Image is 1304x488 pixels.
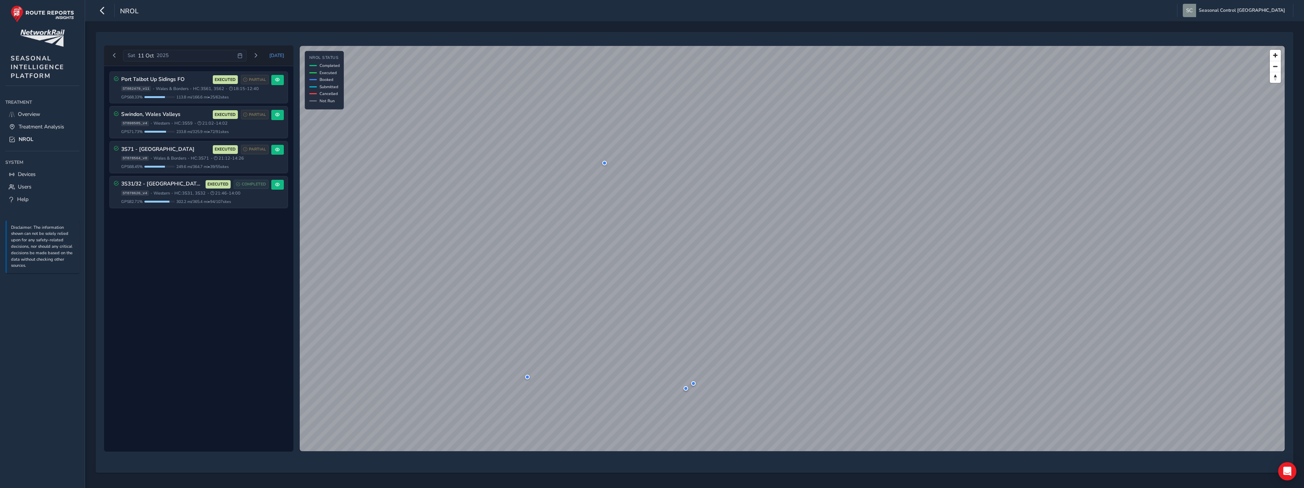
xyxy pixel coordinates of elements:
span: PARTIAL [249,77,266,83]
span: ST882479_v11 [121,86,151,91]
span: ST878564_v8 [121,156,149,161]
button: Reset bearing to north [1270,72,1281,83]
h3: Swindon, Wales Valleys [121,111,210,118]
div: Treatment [5,97,79,108]
span: 249.6 mi / 364.7 mi • 39 / 55 sites [176,164,229,170]
span: GPS 71.73 % [121,129,143,135]
span: 21:02 - 14:02 [198,120,228,126]
span: Overview [18,111,40,118]
span: Booked [320,77,333,82]
div: Open Intercom Messenger [1278,462,1296,480]
span: EXECUTED [215,112,236,118]
span: PARTIAL [249,146,266,152]
span: COMPLETED [242,181,266,187]
span: Not Run [320,98,335,104]
span: HC: 3S59 [174,120,193,126]
span: • [188,156,189,160]
h3: Port Talbot Up Sidings FO [121,76,210,83]
span: • [190,87,191,91]
span: Wales & Borders [154,155,186,161]
span: Sat [128,52,135,59]
canvas: Map [300,46,1285,451]
button: Seasonal Control [GEOGRAPHIC_DATA] [1183,4,1288,17]
span: Cancelled [320,91,338,97]
button: Zoom in [1270,50,1281,61]
span: 21:46 - 14:00 [210,190,241,196]
span: Executed [320,70,337,76]
span: EXECUTED [207,181,228,187]
img: customer logo [20,30,65,47]
span: 2025 [157,52,169,59]
span: • [195,121,196,125]
span: Western [154,190,170,196]
span: SEASONAL INTELLIGENCE PLATFORM [11,54,64,80]
button: Today [264,50,290,61]
span: Devices [18,171,36,178]
div: System [5,157,79,168]
span: 113.8 mi / 166.6 mi • 25 / 62 sites [176,94,229,100]
span: 18:15 - 12:40 [229,86,259,92]
p: Disclaimer: The information shown can not be solely relied upon for any safety-related decisions,... [11,225,76,269]
button: Previous day [108,51,121,60]
span: • [211,156,212,160]
span: • [150,191,152,195]
span: HC: 3S61, 3S62 [193,86,224,92]
span: • [207,191,209,195]
a: Overview [5,108,79,120]
span: 233.8 mi / 325.9 mi • 72 / 91 sites [176,129,229,135]
a: Users [5,181,79,193]
span: Submitted [320,84,338,90]
span: HC: 3S31, 3S32 [174,190,206,196]
span: • [171,191,173,195]
span: [DATE] [269,52,284,59]
img: diamond-layout [1183,4,1196,17]
span: NROL [19,136,33,143]
span: • [150,121,152,125]
span: EXECUTED [215,146,236,152]
span: GPS 68.33 % [121,94,143,100]
span: • [226,87,227,91]
button: Zoom out [1270,61,1281,72]
span: PARTIAL [249,112,266,118]
span: NROL [120,6,139,17]
span: • [171,121,173,125]
h3: 3S31/32 - [GEOGRAPHIC_DATA], [GEOGRAPHIC_DATA] [GEOGRAPHIC_DATA] & [GEOGRAPHIC_DATA] [121,181,203,187]
span: HC: 3S71 [191,155,209,161]
a: Treatment Analysis [5,120,79,133]
span: Help [17,196,28,203]
span: GPS 68.45 % [121,164,143,170]
span: • [153,87,154,91]
span: Wales & Borders [156,86,188,92]
span: • [150,156,152,160]
button: Next day [249,51,262,60]
a: Help [5,193,79,206]
span: Users [18,183,32,190]
span: EXECUTED [215,77,236,83]
span: Seasonal Control [GEOGRAPHIC_DATA] [1199,4,1285,17]
h3: 3S71 - [GEOGRAPHIC_DATA] [121,146,210,153]
a: NROL [5,133,79,146]
img: rr logo [11,5,74,22]
span: 21:12 - 14:26 [214,155,244,161]
span: 302.2 mi / 365.4 mi • 94 / 107 sites [176,199,231,204]
span: ST898505_v4 [121,121,149,126]
span: GPS 82.71 % [121,199,143,204]
span: ST878626_v4 [121,190,149,196]
a: Devices [5,168,79,181]
span: Completed [320,63,340,68]
span: 11 Oct [138,52,154,59]
span: Western [154,120,170,126]
span: Treatment Analysis [19,123,64,130]
h4: NROL Status [309,55,340,60]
